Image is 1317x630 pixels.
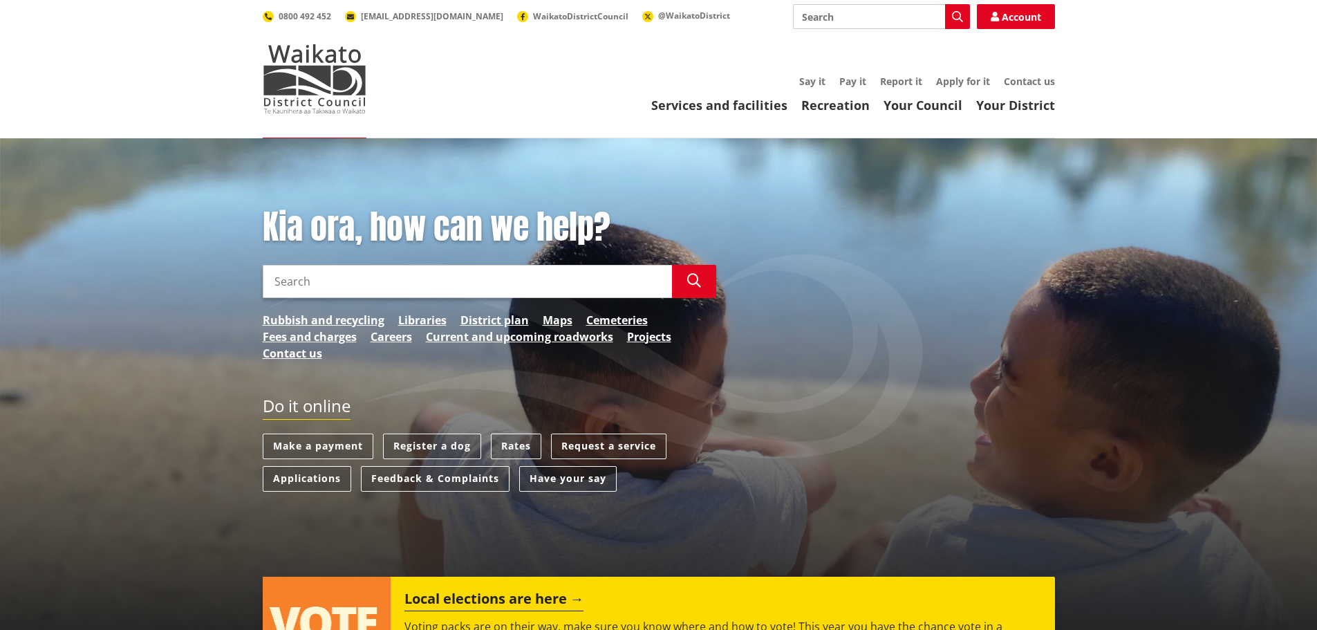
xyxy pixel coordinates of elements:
[404,591,583,611] h2: Local elections are here
[658,10,730,21] span: @WaikatoDistrict
[460,312,529,328] a: District plan
[361,466,510,492] a: Feedback & Complaints
[627,328,671,345] a: Projects
[586,312,648,328] a: Cemeteries
[426,328,613,345] a: Current and upcoming roadworks
[491,434,541,459] a: Rates
[263,466,351,492] a: Applications
[799,75,825,88] a: Say it
[651,97,787,113] a: Services and facilities
[519,466,617,492] a: Have your say
[543,312,572,328] a: Maps
[371,328,412,345] a: Careers
[801,97,870,113] a: Recreation
[533,10,628,22] span: WaikatoDistrictCouncil
[263,434,373,459] a: Make a payment
[345,10,503,22] a: [EMAIL_ADDRESS][DOMAIN_NAME]
[1004,75,1055,88] a: Contact us
[884,97,962,113] a: Your Council
[793,4,970,29] input: Search input
[263,396,351,420] h2: Do it online
[263,328,357,345] a: Fees and charges
[839,75,866,88] a: Pay it
[976,97,1055,113] a: Your District
[279,10,331,22] span: 0800 492 452
[880,75,922,88] a: Report it
[263,345,322,362] a: Contact us
[361,10,503,22] span: [EMAIL_ADDRESS][DOMAIN_NAME]
[383,434,481,459] a: Register a dog
[263,265,672,298] input: Search input
[642,10,730,21] a: @WaikatoDistrict
[398,312,447,328] a: Libraries
[936,75,990,88] a: Apply for it
[551,434,666,459] a: Request a service
[263,44,366,113] img: Waikato District Council - Te Kaunihera aa Takiwaa o Waikato
[517,10,628,22] a: WaikatoDistrictCouncil
[263,207,716,248] h1: Kia ora, how can we help?
[263,312,384,328] a: Rubbish and recycling
[977,4,1055,29] a: Account
[263,10,331,22] a: 0800 492 452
